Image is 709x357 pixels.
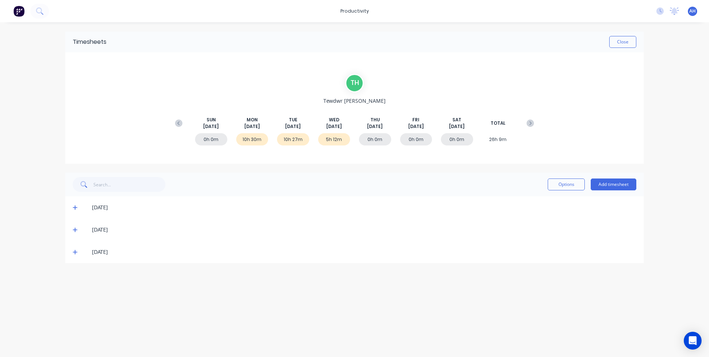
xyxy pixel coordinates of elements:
[329,117,339,123] span: WED
[441,133,473,145] div: 0h 0m
[318,133,350,145] div: 5h 12m
[92,203,636,212] div: [DATE]
[236,133,268,145] div: 10h 30m
[277,133,309,145] div: 10h 27m
[337,6,373,17] div: productivity
[609,36,636,48] button: Close
[92,248,636,256] div: [DATE]
[247,117,258,123] span: MON
[412,117,419,123] span: FRI
[195,133,227,145] div: 0h 0m
[689,8,696,14] span: AH
[93,177,166,192] input: Search...
[370,117,380,123] span: THU
[548,178,585,190] button: Options
[289,117,297,123] span: TUE
[345,74,364,92] div: T H
[359,133,391,145] div: 0h 0m
[73,37,106,46] div: Timesheets
[482,133,514,145] div: 26h 9m
[684,332,702,350] div: Open Intercom Messenger
[285,123,301,130] span: [DATE]
[92,226,636,234] div: [DATE]
[207,117,216,123] span: SUN
[323,97,386,105] span: Tewdwr [PERSON_NAME]
[491,120,505,127] span: TOTAL
[326,123,342,130] span: [DATE]
[400,133,432,145] div: 0h 0m
[408,123,424,130] span: [DATE]
[203,123,219,130] span: [DATE]
[591,178,636,190] button: Add timesheet
[449,123,465,130] span: [DATE]
[13,6,24,17] img: Factory
[367,123,383,130] span: [DATE]
[244,123,260,130] span: [DATE]
[452,117,461,123] span: SAT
